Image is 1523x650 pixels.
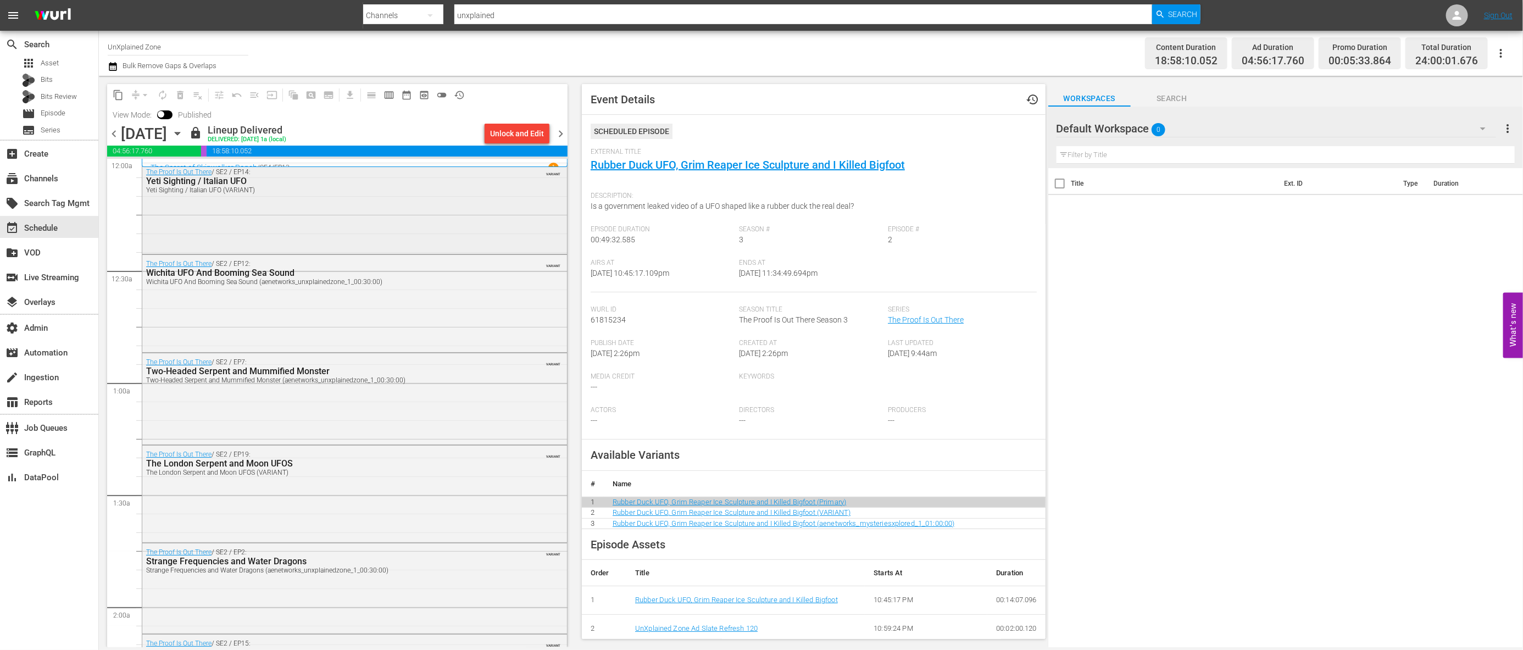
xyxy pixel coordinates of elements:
div: / SE2 / EP14: [146,168,505,194]
span: Published [173,110,217,119]
span: Last Updated [888,339,1031,348]
span: --- [591,416,597,425]
span: Season Title [740,305,883,314]
span: calendar_view_week_outlined [383,90,394,101]
span: 18:58:10.052 [1155,55,1218,68]
a: Rubber Duck UFO, Grim Reaper Ice Sculpture and I Killed Bigfoot (Primary) [613,498,846,506]
span: Episode # [888,225,1031,234]
span: Series [41,125,60,136]
div: Default Workspace [1057,113,1497,144]
span: [DATE] 11:34:49.694pm [740,269,818,277]
a: The Proof Is Out There [146,168,212,176]
img: ans4CAIJ8jUAAAAAAAAAAAAAAAAAAAAAAAAgQb4GAAAAAAAAAAAAAAAAAAAAAAAAJMjXAAAAAAAAAAAAAAAAAAAAAAAAgAT5G... [26,3,79,29]
span: Overlays [5,296,19,309]
button: history [1019,86,1046,113]
span: Ingestion [5,371,19,384]
div: The London Serpent and Moon UFOS [146,458,505,469]
p: EP13 [274,164,290,171]
span: VARIANT [546,167,560,176]
span: more_vert [1502,122,1515,135]
td: 2 [582,508,604,519]
div: / SE2 / EP7: [146,358,505,384]
span: 2 [888,235,892,244]
span: 00:49:32.585 [591,235,635,244]
div: DELIVERED: [DATE] 1a (local) [208,136,286,143]
span: Select an event to delete [171,86,189,104]
p: SE4 / [260,164,274,171]
span: Update Metadata from Key Asset [263,86,281,104]
span: Schedule [5,221,19,235]
span: --- [740,416,746,425]
div: Strange Frequencies and Water Dragons [146,556,505,566]
span: Loop Content [154,86,171,104]
a: Rubber Duck UFO, Grim Reaper Ice Sculpture and I Killed Bigfoot [635,596,838,604]
span: --- [888,416,894,425]
span: history_outlined [454,90,465,101]
th: Type [1397,168,1427,199]
a: The Proof Is Out There [146,451,212,458]
span: Automation [5,346,19,359]
td: 2 [582,614,626,643]
a: The Secret of Skinwalker Ranch [151,163,257,172]
p: / [257,164,260,171]
span: Series [888,305,1031,314]
span: Episode Assets [591,538,665,551]
span: Wurl Id [591,305,734,314]
span: chevron_left [107,127,121,141]
span: Actors [591,406,734,415]
span: lock [189,126,202,140]
th: Name [604,471,1046,497]
a: The Proof Is Out There [146,358,212,366]
span: VARIANT [546,638,560,647]
span: DataPool [5,471,19,484]
span: The Proof Is Out There Season 3 [740,315,848,324]
span: Create Series Block [320,86,337,104]
span: Episode [41,108,65,119]
span: Series [22,124,35,137]
a: Rubber Duck UFO, Grim Reaper Ice Sculpture and I Killed Bigfoot (VARIANT) [613,508,851,516]
div: Scheduled Episode [591,124,672,139]
span: Bits [41,74,53,85]
span: 24:00:01.676 [1415,55,1478,68]
span: content_copy [113,90,124,101]
span: Search [1169,4,1198,24]
span: Create [5,147,19,160]
a: UnXplained Zone Ad Slate Refresh 120 [635,624,758,632]
span: menu [7,9,20,22]
span: Event Details [591,93,655,106]
span: [DATE] 2:26pm [591,349,640,358]
span: VARIANT [546,547,560,556]
span: Channels [5,172,19,185]
div: Yeti Sighting / Italian UFO [146,176,505,186]
span: Media Credit [591,373,734,381]
span: Created At [740,339,883,348]
span: Asset [22,57,35,70]
div: / SE2 / EP2: [146,548,505,574]
span: Event History [1026,93,1039,106]
span: toggle_off [436,90,447,101]
span: Bits Review [41,91,77,102]
span: External Title [591,148,1031,157]
a: The Proof Is Out There [146,260,212,268]
a: The Proof Is Out There [888,315,964,324]
div: Strange Frequencies and Water Dragons (aenetworks_unxplainedzone_1_00:30:00) [146,566,505,574]
span: Week Calendar View [380,86,398,104]
span: Producers [888,406,1031,415]
span: Search Tag Mgmt [5,197,19,210]
span: View History [451,86,468,104]
span: Search [5,38,19,51]
span: [DATE] 2:26pm [740,349,788,358]
a: The Proof Is Out There [146,548,212,556]
div: Wichita UFO And Booming Sea Sound [146,268,505,278]
a: Sign Out [1484,11,1513,20]
span: Customize Events [207,84,228,105]
button: Search [1152,4,1200,24]
span: preview_outlined [419,90,430,101]
div: Bits Review [22,90,35,103]
span: VARIANT [546,259,560,268]
span: 00:05:33.864 [201,146,207,157]
div: Lineup Delivered [208,124,286,136]
span: View Mode: [107,110,157,119]
div: / SE2 / EP19: [146,451,505,476]
div: Yeti Sighting / Italian UFO (VARIANT) [146,186,505,194]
